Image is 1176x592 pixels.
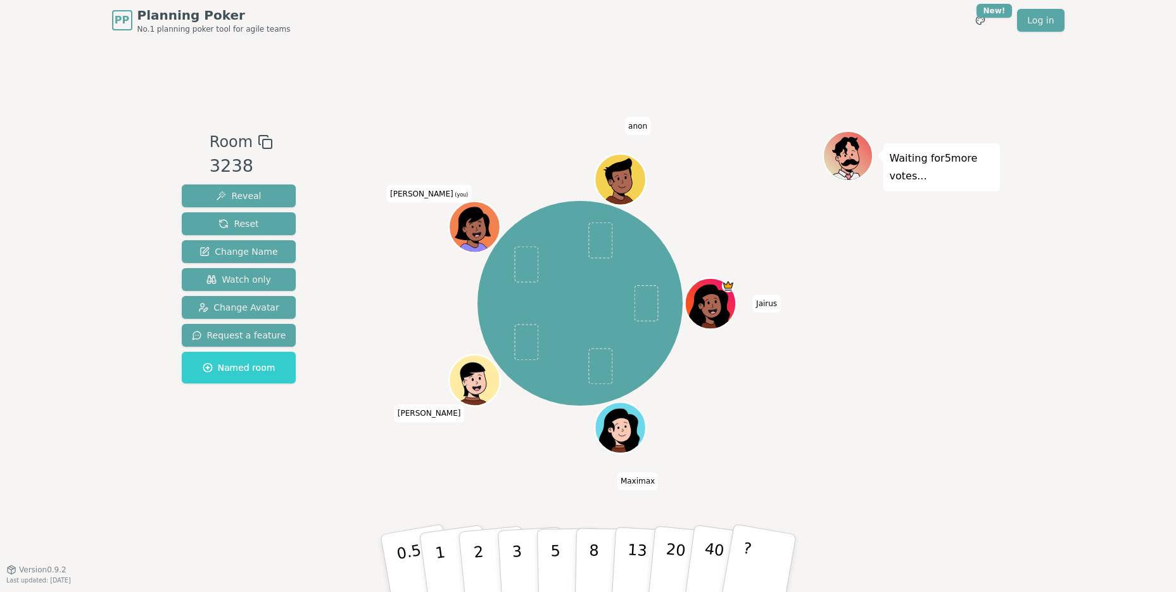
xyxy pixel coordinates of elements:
span: Click to change your name [625,117,650,134]
span: Last updated: [DATE] [6,577,71,584]
span: Reveal [216,190,261,202]
a: PPPlanning PokerNo.1 planning poker tool for agile teams [112,6,291,34]
button: Reset [182,212,296,235]
button: Change Avatar [182,296,296,319]
button: Click to change your avatar [450,203,498,251]
span: Room [210,131,253,153]
span: Change Avatar [198,301,279,314]
button: New! [969,9,992,32]
span: Planning Poker [137,6,291,24]
div: 3238 [210,153,273,179]
button: Change Name [182,240,296,263]
span: Click to change your name [387,184,471,202]
span: Reset [218,217,258,230]
span: (you) [453,191,469,197]
span: Watch only [206,273,271,286]
span: Version 0.9.2 [19,565,66,575]
span: Click to change your name [753,295,780,312]
span: No.1 planning poker tool for agile teams [137,24,291,34]
span: Named room [203,361,275,374]
button: Named room [182,352,296,383]
div: New! [977,4,1013,18]
span: Click to change your name [617,472,658,490]
button: Reveal [182,184,296,207]
span: Jairus is the host [722,280,735,292]
span: Request a feature [192,329,286,342]
button: Version0.9.2 [6,565,66,575]
span: Change Name [199,245,277,258]
span: PP [115,13,129,28]
p: Waiting for 5 more votes... [890,150,994,185]
a: Log in [1017,9,1064,32]
span: Click to change your name [395,404,464,422]
button: Watch only [182,268,296,291]
button: Request a feature [182,324,296,347]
